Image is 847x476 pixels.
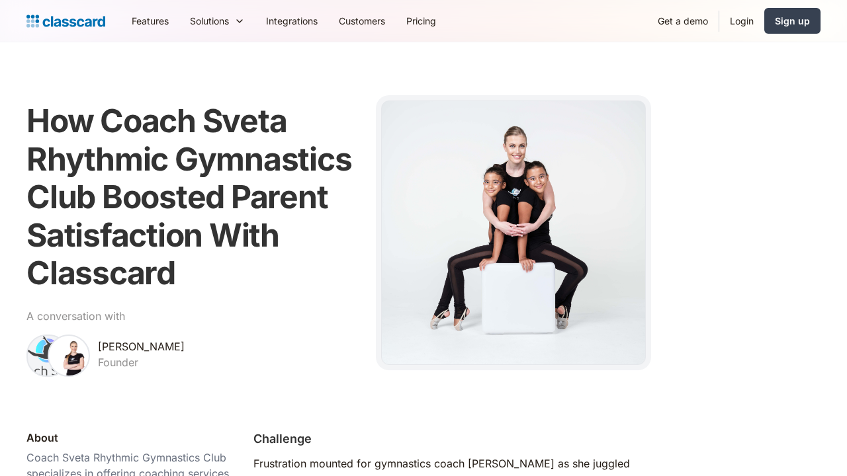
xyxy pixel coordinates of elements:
div: Sign up [775,14,810,28]
a: Features [121,6,179,36]
a: Customers [328,6,396,36]
a: Sign up [764,8,821,34]
a: Integrations [255,6,328,36]
div: Solutions [179,6,255,36]
a: Login [719,6,764,36]
div: A conversation with [26,308,125,324]
h1: How Coach Sveta Rhythmic Gymnastics Club Boosted Parent Satisfaction With Classcard [26,102,360,292]
a: Get a demo [647,6,719,36]
div: [PERSON_NAME] [98,338,185,354]
a: Logo [26,12,105,30]
div: Solutions [190,14,229,28]
div: About [26,430,58,446]
a: Pricing [396,6,447,36]
div: Founder [98,354,138,370]
h2: Challenge [253,430,312,448]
